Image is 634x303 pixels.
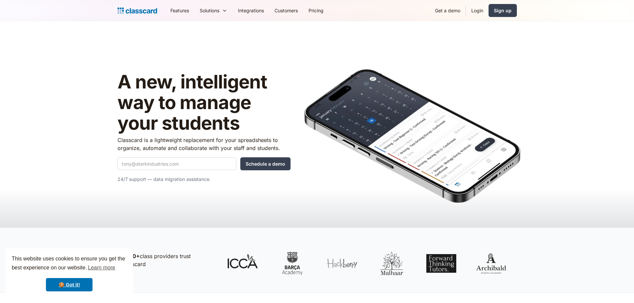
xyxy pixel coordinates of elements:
[303,3,329,18] a: Pricing
[233,3,269,18] a: Integrations
[494,7,512,14] div: Sign up
[200,7,219,14] div: Solutions
[5,248,133,298] div: cookieconsent
[117,72,291,133] h1: A new, intelligent way to manage your students
[466,3,489,18] a: Login
[117,175,291,183] p: 24/7 support — data migration assistance.
[117,157,291,170] form: Quick Demo Form
[117,157,236,170] input: tony@starkindustries.com
[121,252,214,268] p: class providers trust Classcard
[165,3,194,18] a: Features
[430,3,466,18] a: Get a demo
[117,136,291,152] p: Classcard is a lightweight replacement for your spreadsheets to organize, automate and collaborat...
[87,263,116,273] a: learn more about cookies
[12,255,127,273] span: This website uses cookies to ensure you get the best experience on our website.
[194,3,233,18] div: Solutions
[46,278,93,291] a: dismiss cookie message
[240,157,291,170] input: Schedule a demo
[269,3,303,18] a: Customers
[117,6,157,15] a: Logo
[489,4,517,17] a: Sign up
